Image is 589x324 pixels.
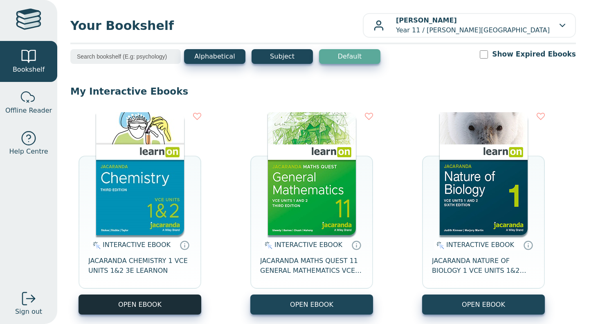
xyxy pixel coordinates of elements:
[70,85,576,97] p: My Interactive Ebooks
[319,49,380,64] button: Default
[440,112,528,235] img: bac72b22-5188-ea11-a992-0272d098c78b.jpg
[363,13,576,38] button: [PERSON_NAME]Year 11 / [PERSON_NAME][GEOGRAPHIC_DATA]
[268,112,356,235] img: f7b900ab-df9f-4510-98da-0629c5cbb4fd.jpg
[446,241,514,249] span: INTERACTIVE EBOOK
[15,307,42,317] span: Sign out
[262,240,272,250] img: interactive.svg
[103,241,171,249] span: INTERACTIVE EBOOK
[184,49,245,64] button: Alphabetical
[180,240,189,250] a: Interactive eBooks are accessed online via the publisher’s portal. They contain interactive resou...
[260,256,363,276] span: JACARANDA MATHS QUEST 11 GENERAL MATHEMATICS VCE UNITS 1&2 3E LEARNON
[523,240,533,250] a: Interactive eBooks are accessed online via the publisher’s portal. They contain interactive resou...
[434,240,444,250] img: interactive.svg
[351,240,361,250] a: Interactive eBooks are accessed online via the publisher’s portal. They contain interactive resou...
[396,16,457,24] b: [PERSON_NAME]
[70,49,181,64] input: Search bookshelf (E.g: psychology)
[492,49,576,59] label: Show Expired Ebooks
[13,65,45,75] span: Bookshelf
[88,256,191,276] span: JACARANDA CHEMISTRY 1 VCE UNITS 1&2 3E LEARNON
[5,106,52,116] span: Offline Reader
[432,256,535,276] span: JACARANDA NATURE OF BIOLOGY 1 VCE UNITS 1&2 LEARNON 6E (INCL STUDYON) EBOOK
[79,295,201,315] button: OPEN EBOOK
[70,16,363,35] span: Your Bookshelf
[396,16,550,35] p: Year 11 / [PERSON_NAME][GEOGRAPHIC_DATA]
[9,147,48,156] span: Help Centre
[252,49,313,64] button: Subject
[274,241,342,249] span: INTERACTIVE EBOOK
[96,112,184,235] img: 37f81dd5-9e6c-4284-8d4c-e51904e9365e.jpg
[90,240,101,250] img: interactive.svg
[250,295,373,315] button: OPEN EBOOK
[422,295,545,315] button: OPEN EBOOK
